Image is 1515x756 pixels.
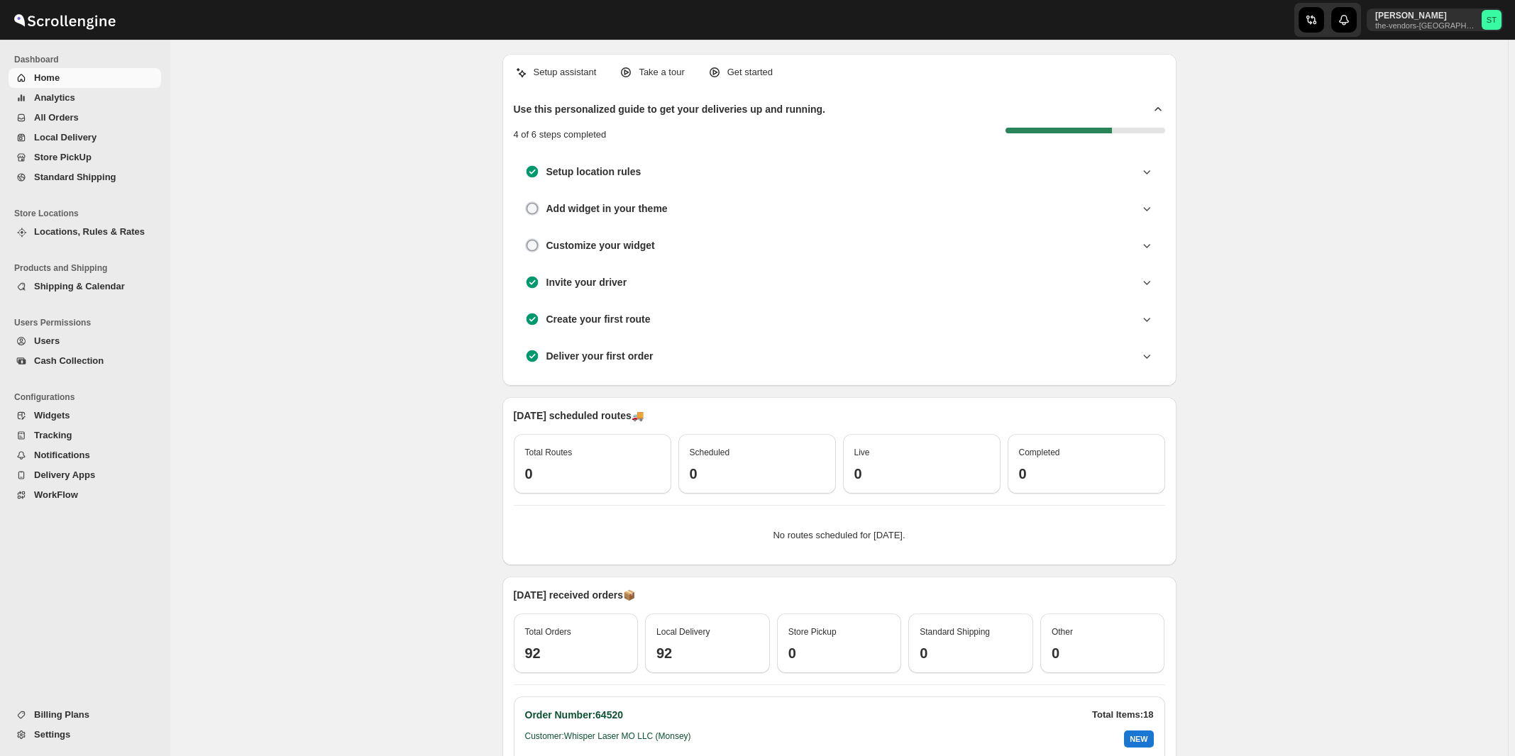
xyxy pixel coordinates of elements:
[525,708,624,722] h2: Order Number: 64520
[9,445,161,465] button: Notifications
[525,448,573,457] span: Total Routes
[854,448,870,457] span: Live
[9,465,161,485] button: Delivery Apps
[34,281,125,291] span: Shipping & Calendar
[9,426,161,445] button: Tracking
[788,645,891,662] h3: 0
[1052,627,1073,637] span: Other
[920,627,990,637] span: Standard Shipping
[690,448,730,457] span: Scheduled
[1052,645,1154,662] h3: 0
[14,262,163,274] span: Products and Shipping
[525,627,571,637] span: Total Orders
[9,108,161,128] button: All Orders
[1092,708,1153,722] p: Total Items: 18
[34,709,89,720] span: Billing Plans
[514,588,1165,602] p: [DATE] received orders 📦
[9,277,161,296] button: Shipping & Calendar
[656,627,710,637] span: Local Delivery
[34,152,92,162] span: Store PickUp
[34,132,97,143] span: Local Delivery
[34,450,90,460] span: Notifications
[690,465,825,482] h3: 0
[1375,10,1476,21] p: [PERSON_NAME]
[14,391,163,403] span: Configurations
[546,312,651,326] h3: Create your first route
[1367,9,1503,31] button: User menu
[34,410,70,421] span: Widgets
[9,725,161,745] button: Settings
[34,112,79,123] span: All Orders
[14,54,163,65] span: Dashboard
[11,2,118,38] img: ScrollEngine
[656,645,759,662] h3: 92
[9,88,161,108] button: Analytics
[854,465,989,482] h3: 0
[546,165,641,179] h3: Setup location rules
[1487,16,1497,24] text: ST
[546,275,627,289] h3: Invite your driver
[14,208,163,219] span: Store Locations
[9,351,161,371] button: Cash Collection
[514,128,607,142] p: 4 of 6 steps completed
[1482,10,1502,30] span: Simcha Trieger
[9,222,161,242] button: Locations, Rules & Rates
[34,489,78,500] span: WorkFlow
[34,226,145,237] span: Locations, Rules & Rates
[788,627,837,637] span: Store Pickup
[1375,21,1476,30] p: the-vendors-[GEOGRAPHIC_DATA]
[34,335,60,346] span: Users
[34,355,104,366] span: Cash Collection
[1124,730,1153,747] div: NEW
[9,406,161,426] button: Widgets
[1019,465,1154,482] h3: 0
[34,430,72,440] span: Tracking
[9,485,161,505] button: WorkFlow
[34,92,75,103] span: Analytics
[525,645,627,662] h3: 92
[34,729,70,740] span: Settings
[534,65,597,79] p: Setup assistant
[546,201,668,216] h3: Add widget in your theme
[920,645,1022,662] h3: 0
[9,68,161,88] button: Home
[525,730,691,747] h6: Customer: Whisper Laser MO LLC (Monsey)
[525,528,1154,543] p: No routes scheduled for [DATE].
[639,65,684,79] p: Take a tour
[525,465,660,482] h3: 0
[9,705,161,725] button: Billing Plans
[727,65,773,79] p: Get started
[34,72,60,83] span: Home
[34,172,116,182] span: Standard Shipping
[9,331,161,351] button: Users
[14,317,163,328] span: Users Permissions
[514,408,1165,423] p: [DATE] scheduled routes 🚚
[1019,448,1060,457] span: Completed
[34,469,95,480] span: Delivery Apps
[546,238,655,252] h3: Customize your widget
[546,349,654,363] h3: Deliver your first order
[514,102,826,116] h2: Use this personalized guide to get your deliveries up and running.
